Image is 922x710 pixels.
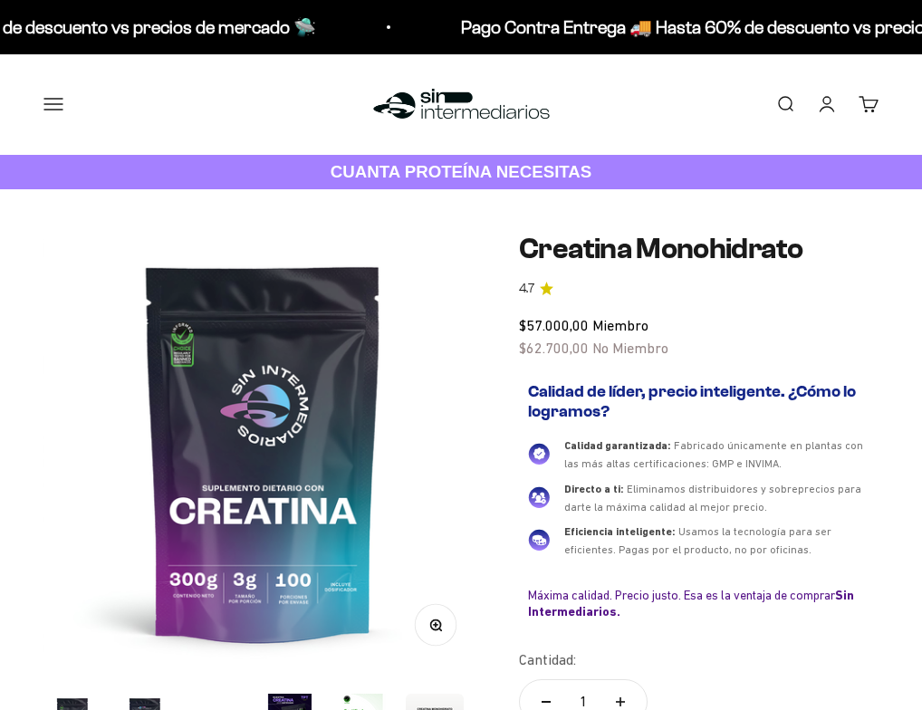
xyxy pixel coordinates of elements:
span: Calidad garantizada: [564,439,670,452]
h1: Creatina Monohidrato [519,233,879,264]
div: Máxima calidad. Precio justo. Esa es la ventaja de comprar [528,587,869,619]
span: Eliminamos distribuidores y sobreprecios para darte la máxima calidad al mejor precio. [564,483,861,513]
span: 4.7 [519,279,534,299]
img: Calidad garantizada [528,443,550,465]
img: Creatina Monohidrato [43,233,483,672]
img: Eficiencia inteligente [528,529,550,551]
span: Miembro [592,317,648,333]
span: Eficiencia inteligente: [564,525,675,538]
h2: Calidad de líder, precio inteligente. ¿Cómo lo logramos? [528,382,869,421]
span: $62.700,00 [519,340,589,356]
span: Fabricado únicamente en plantas con las más altas certificaciones: GMP e INVIMA. [564,439,863,470]
a: 4.74.7 de 5.0 estrellas [519,279,879,299]
span: Directo a ti: [564,483,623,495]
span: Usamos la tecnología para ser eficientes. Pagas por el producto, no por oficinas. [564,525,831,556]
img: Directo a ti [528,486,550,508]
label: Cantidad: [519,648,576,672]
b: Sin Intermediarios. [528,588,854,619]
span: $57.000,00 [519,317,589,333]
strong: CUANTA PROTEÍNA NECESITAS [331,162,592,181]
span: No Miembro [592,340,668,356]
